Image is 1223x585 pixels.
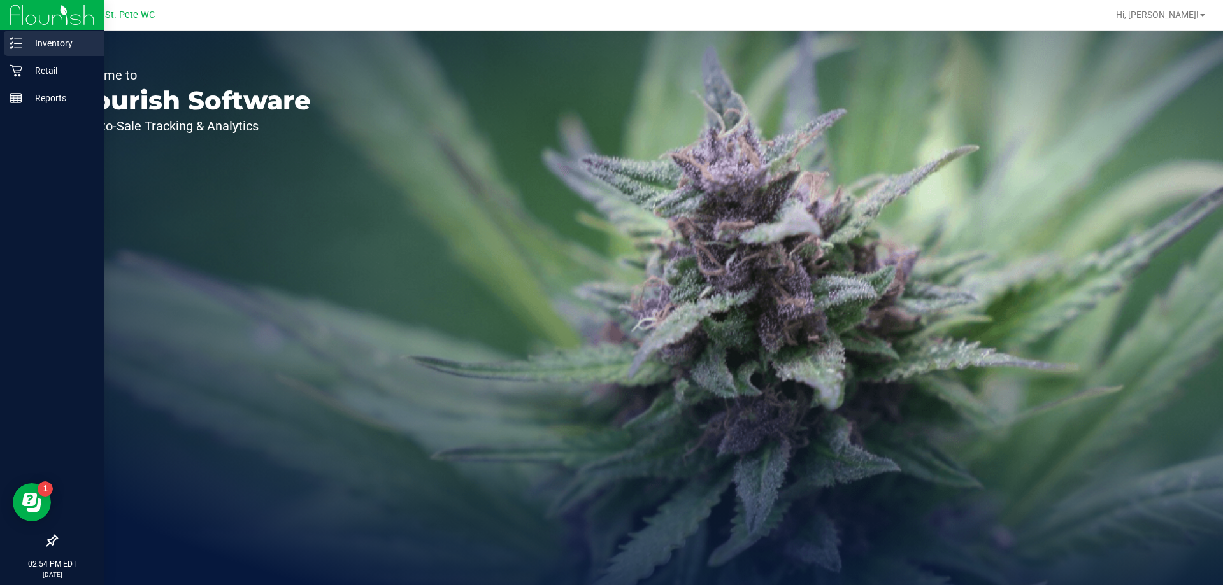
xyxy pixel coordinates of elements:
[10,37,22,50] inline-svg: Inventory
[69,88,311,113] p: Flourish Software
[22,36,99,51] p: Inventory
[69,120,311,132] p: Seed-to-Sale Tracking & Analytics
[1116,10,1199,20] span: Hi, [PERSON_NAME]!
[6,570,99,579] p: [DATE]
[10,92,22,104] inline-svg: Reports
[22,90,99,106] p: Reports
[105,10,155,20] span: St. Pete WC
[38,481,53,497] iframe: Resource center unread badge
[6,558,99,570] p: 02:54 PM EDT
[13,483,51,521] iframe: Resource center
[22,63,99,78] p: Retail
[10,64,22,77] inline-svg: Retail
[69,69,311,81] p: Welcome to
